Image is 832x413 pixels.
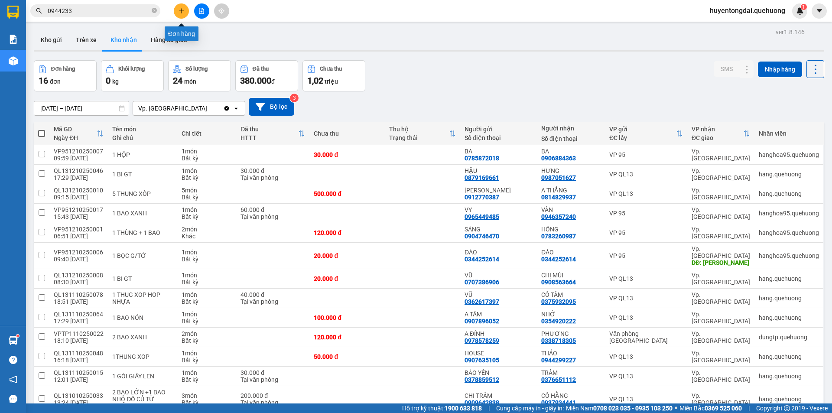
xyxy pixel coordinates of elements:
[465,155,499,162] div: 0785872018
[240,369,305,376] div: 30.000 đ
[692,206,750,220] div: Vp. [GEOGRAPHIC_DATA]
[465,376,499,383] div: 0378859512
[271,78,275,85] span: đ
[714,61,740,77] button: SMS
[16,335,19,337] sup: 1
[54,369,104,376] div: QL131110250015
[34,29,69,50] button: Kho gửi
[541,167,601,174] div: HƯNG
[9,336,18,345] img: warehouse-icon
[9,56,18,65] img: warehouse-icon
[759,210,819,217] div: hanghoa95.quehuong
[541,187,601,194] div: A THẮNG
[112,151,173,158] div: 1 HỘP
[208,104,209,113] input: Selected Vp. Phan Rang.
[112,78,119,85] span: kg
[236,122,309,145] th: Toggle SortBy
[776,27,805,37] div: ver 1.8.146
[249,98,294,116] button: Bộ lọc
[609,126,676,133] div: VP gửi
[609,210,683,217] div: VP 95
[54,318,104,325] div: 17:29 [DATE]
[541,249,601,256] div: ĐÀO
[182,256,232,263] div: Bất kỳ
[609,229,683,236] div: VP 95
[759,275,819,282] div: hang.quehuong
[541,125,601,132] div: Người nhận
[541,135,601,142] div: Số điện thoại
[705,405,742,412] strong: 0369 525 060
[54,399,104,406] div: 13:24 [DATE]
[54,194,104,201] div: 09:15 [DATE]
[182,194,232,201] div: Bất kỳ
[465,291,533,298] div: VŨ
[465,369,533,376] div: BẢO YẾN
[541,272,601,279] div: CHỊ MÙI
[152,7,157,15] span: close-circle
[54,233,104,240] div: 06:51 [DATE]
[692,187,750,201] div: Vp. [GEOGRAPHIC_DATA]
[112,314,173,321] div: 1 BAO NÓN
[51,66,75,72] div: Đơn hàng
[609,314,683,321] div: VP QL13
[692,259,750,266] div: DĐ: DƯ KHÁNH
[541,399,576,406] div: 0937934441
[253,66,269,72] div: Đã thu
[541,330,601,337] div: PHƯƠNG
[104,29,144,50] button: Kho nhận
[240,174,305,181] div: Tại văn phòng
[112,210,173,217] div: 1 BAO XANH
[7,6,19,19] img: logo-vxr
[54,279,104,286] div: 08:30 [DATE]
[541,206,601,213] div: VÂN
[541,311,601,318] div: NHỚ
[112,389,173,410] div: 2 BAO LỚN +1 BAO NHỎ ĐỒ CỦ TỪ THIỆN
[144,29,194,50] button: Hàng đã giao
[465,167,533,174] div: HẬU
[488,403,490,413] span: |
[182,272,232,279] div: 1 món
[703,5,792,16] span: huyentongdai.quehuong
[385,122,460,145] th: Toggle SortBy
[314,190,380,197] div: 500.000 đ
[182,399,232,406] div: Bất kỳ
[182,226,232,233] div: 2 món
[182,155,232,162] div: Bất kỳ
[692,311,750,325] div: Vp. [GEOGRAPHIC_DATA]
[609,151,683,158] div: VP 95
[801,4,807,10] sup: 1
[112,353,173,360] div: 1THUNG XOP
[759,171,819,178] div: hang.quehuong
[465,272,533,279] div: VŨ
[445,405,482,412] strong: 1900 633 818
[541,155,576,162] div: 0906884363
[314,252,380,259] div: 20.000 đ
[54,134,97,141] div: Ngày ĐH
[759,314,819,321] div: hang.quehuong
[541,148,601,155] div: BA
[314,229,380,236] div: 120.000 đ
[541,337,576,344] div: 0338718305
[802,4,805,10] span: 1
[325,78,338,85] span: triệu
[496,403,564,413] span: Cung cấp máy in - giấy in:
[194,3,209,19] button: file-add
[692,126,743,133] div: VP nhận
[54,249,104,256] div: VP951210250006
[389,126,449,133] div: Thu hộ
[48,6,150,16] input: Tìm tên, số ĐT hoặc mã đơn
[54,155,104,162] div: 09:59 [DATE]
[240,376,305,383] div: Tại văn phòng
[34,101,129,115] input: Select a date range.
[465,279,499,286] div: 0707386906
[50,78,61,85] span: đơn
[609,171,683,178] div: VP QL13
[758,62,802,77] button: Nhập hàng
[465,330,533,337] div: A ĐÍNH
[49,122,108,145] th: Toggle SortBy
[290,94,299,102] sup: 3
[314,334,380,341] div: 120.000 đ
[240,134,298,141] div: HTTT
[465,350,533,357] div: HOUSE
[9,395,17,403] span: message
